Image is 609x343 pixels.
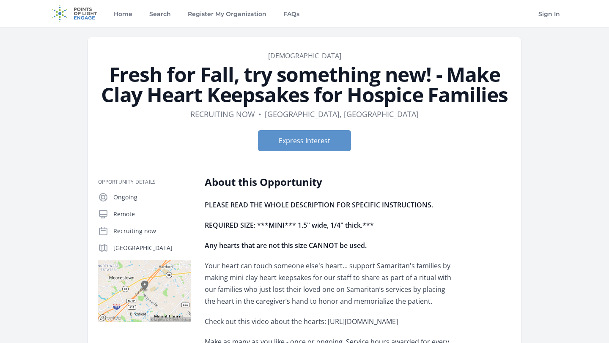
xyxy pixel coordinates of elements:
img: Map [98,260,191,322]
h1: Fresh for Fall, try something new! - Make Clay Heart Keepsakes for Hospice Families [98,64,511,105]
p: [GEOGRAPHIC_DATA] [113,244,191,252]
p: Your heart can touch someone else's heart... support Samaritan's families by making mini clay hea... [205,260,452,307]
strong: REQUIRED SIZE: ***MINI*** 1.5" wide, 1/4" thick.*** [205,220,374,230]
p: Remote [113,210,191,218]
dd: Recruiting now [190,108,255,120]
p: Check out this video about the hearts: [URL][DOMAIN_NAME] [205,316,452,327]
strong: PLEASE READ THE WHOLE DESCRIPTION FOR SPECIFIC INSTRUCTIONS. [205,200,433,210]
h2: About this Opportunity [205,175,452,189]
strong: Any hearts that are not this size CANNOT be used. [205,241,367,250]
dd: [GEOGRAPHIC_DATA], [GEOGRAPHIC_DATA] [265,108,419,120]
h3: Opportunity Details [98,179,191,185]
p: Recruiting now [113,227,191,235]
button: Express Interest [258,130,351,151]
p: Ongoing [113,193,191,201]
a: [DEMOGRAPHIC_DATA] [268,51,341,60]
div: • [258,108,261,120]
